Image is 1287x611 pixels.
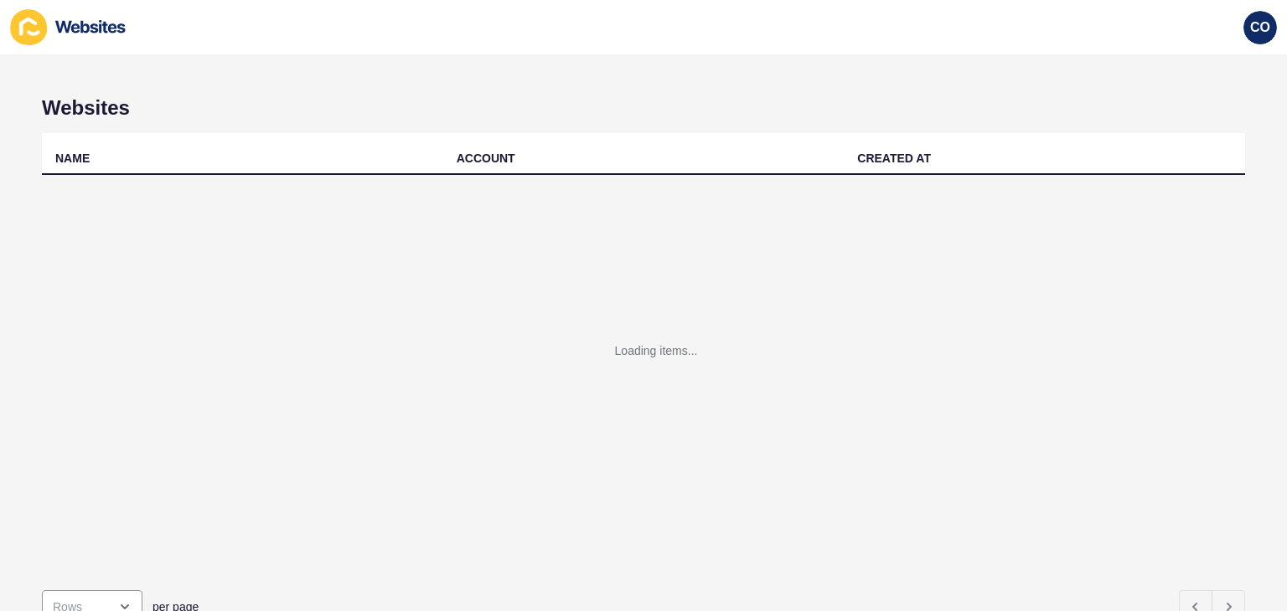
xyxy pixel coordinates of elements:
[857,150,931,167] div: CREATED AT
[55,150,90,167] div: NAME
[615,342,698,359] div: Loading items...
[457,150,515,167] div: ACCOUNT
[1250,19,1270,36] span: CO
[42,96,1245,120] h1: Websites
